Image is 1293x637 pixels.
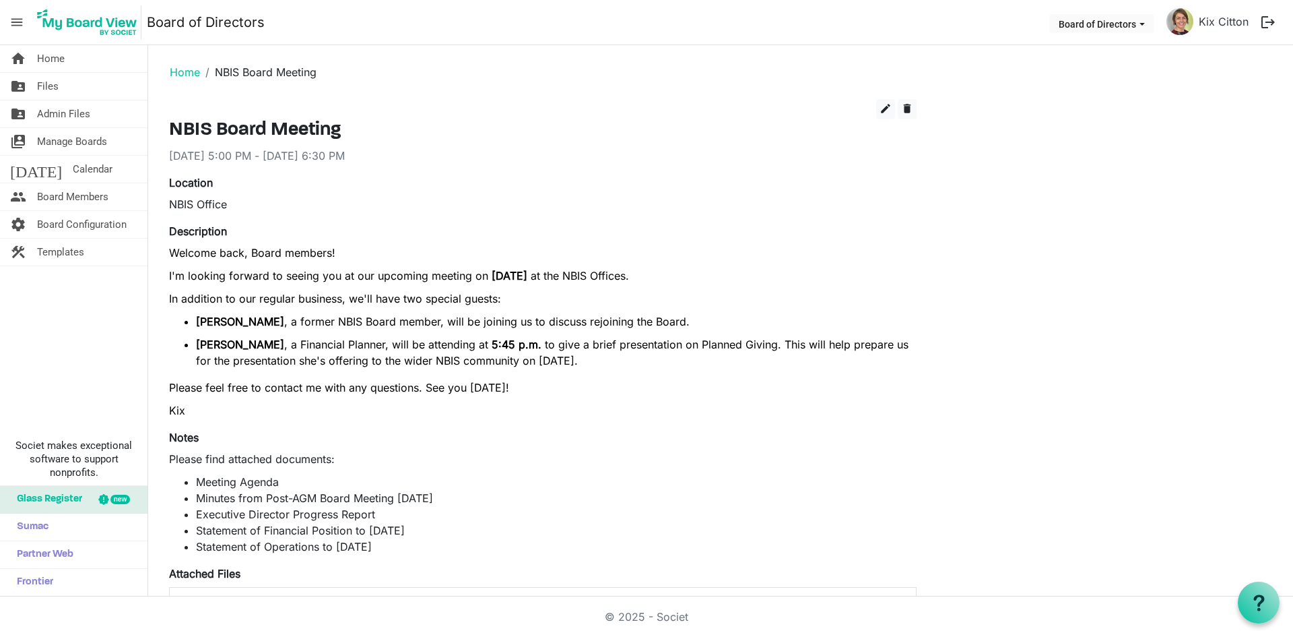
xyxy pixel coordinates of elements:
[605,610,688,624] a: © 2025 - Societ
[10,100,26,127] span: folder_shared
[880,102,892,115] span: edit
[10,211,26,238] span: settings
[169,268,917,284] p: I'm looking forward to seeing you at our upcoming meeting on at the NBIS Offices.
[37,45,65,72] span: Home
[1193,8,1254,35] a: Kix Citton
[10,156,62,183] span: [DATE]
[10,486,82,513] span: Glass Register
[196,474,917,490] li: Meeting Agenda
[110,495,130,504] div: new
[33,5,141,39] img: My Board View Logo
[10,569,53,596] span: Frontier
[37,128,107,155] span: Manage Boards
[196,522,917,539] li: Statement of Financial Position to [DATE]
[492,269,527,282] b: [DATE]
[10,45,26,72] span: home
[10,128,26,155] span: switch_account
[196,539,917,555] li: Statement of Operations to [DATE]
[492,338,541,351] b: 5:45 p.m.
[37,183,108,210] span: Board Members
[33,5,147,39] a: My Board View Logo
[196,338,284,351] b: [PERSON_NAME]
[196,490,917,506] li: Minutes from Post-AGM Board Meeting [DATE]
[196,506,917,522] li: Executive Director Progress Report
[37,73,59,100] span: Files
[169,245,917,261] p: Welcome back, Board members!
[10,541,73,568] span: Partner Web
[196,315,284,328] b: [PERSON_NAME]
[169,380,917,396] p: Please feel free to contact me with any questions. See you [DATE]!
[170,65,200,79] a: Home
[6,439,141,479] span: Societ makes exceptional software to support nonprofits.
[169,196,917,212] div: NBIS Office
[196,336,917,369] p: , a Financial Planner, will be attending at to give a brief presentation on Planned Giving. This ...
[1254,8,1282,36] button: logout
[1050,14,1154,33] button: Board of Directors dropdownbutton
[169,148,917,164] div: [DATE] 5:00 PM - [DATE] 6:30 PM
[876,99,895,119] button: edit
[73,156,112,183] span: Calendar
[1166,8,1193,35] img: ZrYDdGQ-fuEBFV3NAyFMqDONRWawSuyGtn_1wO1GK05fcR2tLFuI_zsGcjlPEZfhotkKuYdlZCk1m-6yt_1fgA_thumb.png
[169,451,917,467] p: Please find attached documents:
[147,9,265,36] a: Board of Directors
[169,119,917,142] h3: NBIS Board Meeting
[196,313,917,330] p: , a former NBIS Board member, will be joining us to discuss rejoining the Board.
[10,514,48,541] span: Sumac
[37,211,127,238] span: Board Configuration
[4,9,30,35] span: menu
[37,100,90,127] span: Admin Files
[901,102,913,115] span: delete
[10,239,26,266] span: construction
[169,291,917,307] p: In addition to our regular business, we'll have two special guests:
[169,566,240,582] label: Attached Files
[169,175,213,191] label: Location
[200,64,317,80] li: NBIS Board Meeting
[10,183,26,210] span: people
[37,239,84,266] span: Templates
[898,99,917,119] button: delete
[169,402,917,419] p: Kix
[169,223,227,239] label: Description
[10,73,26,100] span: folder_shared
[169,429,199,446] label: Notes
